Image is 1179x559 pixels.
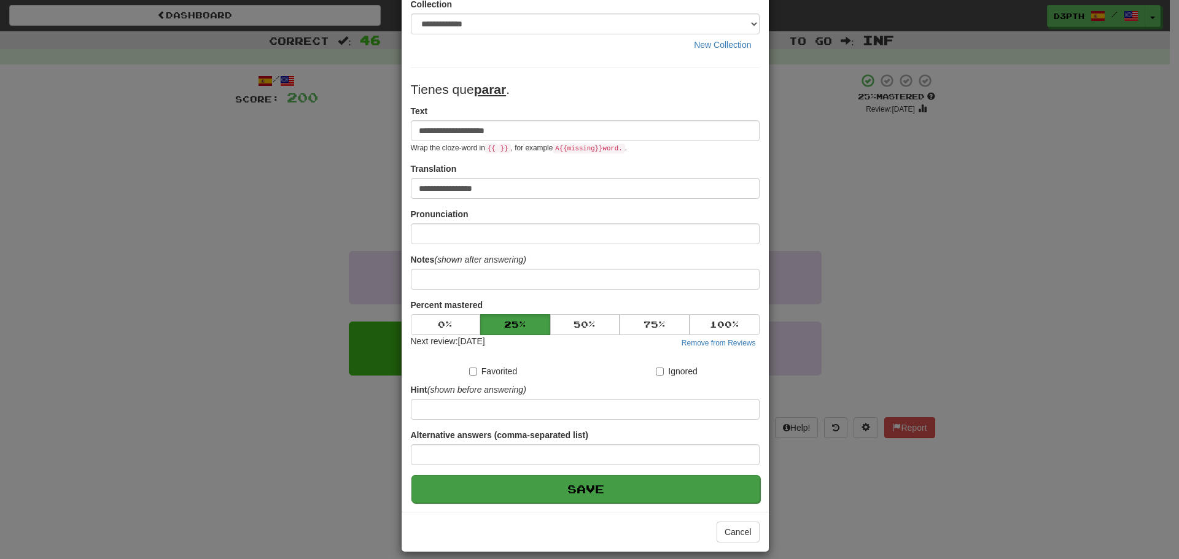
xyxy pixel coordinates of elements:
input: Ignored [656,368,664,376]
button: 100% [690,314,760,335]
label: Translation [411,163,457,175]
label: Alternative answers (comma-separated list) [411,429,588,441]
p: Tienes que . [411,80,760,99]
button: Save [411,475,760,503]
button: 25% [480,314,550,335]
code: {{ [485,144,498,153]
button: Remove from Reviews [678,336,760,350]
label: Pronunciation [411,208,469,220]
code: }} [498,144,511,153]
button: 0% [411,314,481,335]
div: Next review: [DATE] [411,335,485,350]
em: (shown after answering) [434,255,526,264]
input: Favorited [469,368,477,376]
label: Percent mastered [411,299,483,311]
label: Text [411,105,428,117]
small: Wrap the cloze-word in , for example . [411,144,627,152]
button: Cancel [717,522,760,542]
button: 50% [550,314,620,335]
label: Notes [411,253,526,266]
button: New Collection [686,34,759,55]
button: 75% [620,314,690,335]
div: Percent mastered [411,314,760,335]
em: (shown before answering) [427,385,526,395]
label: Favorited [469,365,517,377]
code: A {{ missing }} word. [553,144,625,153]
label: Ignored [656,365,697,377]
u: parar [474,82,507,96]
label: Hint [411,384,526,396]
